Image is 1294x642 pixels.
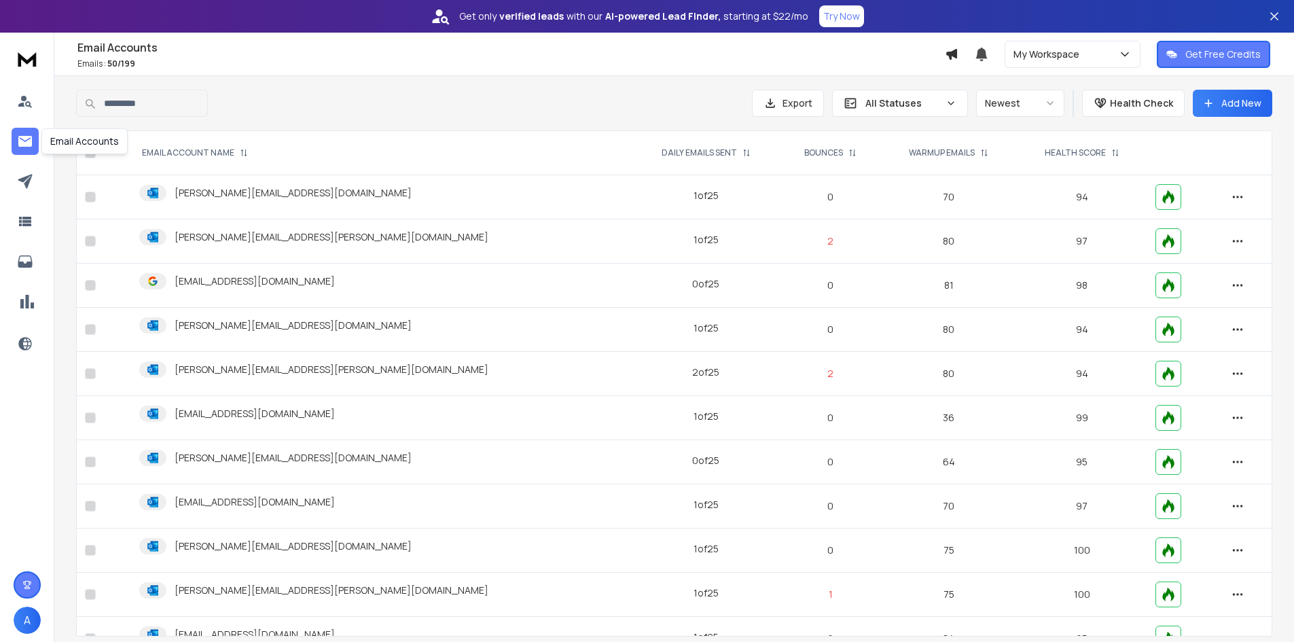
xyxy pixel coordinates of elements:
[605,10,721,23] strong: AI-powered Lead Finder,
[880,175,1017,219] td: 70
[1017,219,1147,264] td: 97
[14,607,41,634] button: A
[499,10,564,23] strong: verified leads
[1017,573,1147,617] td: 100
[880,352,1017,396] td: 80
[1157,41,1270,68] button: Get Free Credits
[976,90,1064,117] button: Newest
[142,147,248,158] div: EMAIL ACCOUNT NAME
[880,308,1017,352] td: 80
[175,451,412,465] p: [PERSON_NAME][EMAIL_ADDRESS][DOMAIN_NAME]
[692,365,719,379] div: 2 of 25
[694,498,719,512] div: 1 of 25
[789,190,872,204] p: 0
[880,573,1017,617] td: 75
[880,396,1017,440] td: 36
[789,588,872,601] p: 1
[752,90,824,117] button: Export
[1082,90,1185,117] button: Health Check
[789,499,872,513] p: 0
[1017,175,1147,219] td: 94
[694,410,719,423] div: 1 of 25
[175,186,412,200] p: [PERSON_NAME][EMAIL_ADDRESS][DOMAIN_NAME]
[1017,352,1147,396] td: 94
[41,128,128,154] div: Email Accounts
[175,274,335,288] p: [EMAIL_ADDRESS][DOMAIN_NAME]
[175,407,335,421] p: [EMAIL_ADDRESS][DOMAIN_NAME]
[459,10,808,23] p: Get only with our starting at $22/mo
[694,586,719,600] div: 1 of 25
[175,363,488,376] p: [PERSON_NAME][EMAIL_ADDRESS][PERSON_NAME][DOMAIN_NAME]
[1185,48,1261,61] p: Get Free Credits
[880,529,1017,573] td: 75
[789,279,872,292] p: 0
[692,277,719,291] div: 0 of 25
[77,58,945,69] p: Emails :
[880,264,1017,308] td: 81
[865,96,940,110] p: All Statuses
[175,230,488,244] p: [PERSON_NAME][EMAIL_ADDRESS][PERSON_NAME][DOMAIN_NAME]
[1110,96,1173,110] p: Health Check
[662,147,737,158] p: DAILY EMAILS SENT
[819,5,864,27] button: Try Now
[175,319,412,332] p: [PERSON_NAME][EMAIL_ADDRESS][DOMAIN_NAME]
[175,628,335,641] p: [EMAIL_ADDRESS][DOMAIN_NAME]
[1045,147,1106,158] p: HEALTH SCORE
[804,147,843,158] p: BOUNCES
[1017,484,1147,529] td: 97
[107,58,135,69] span: 50 / 199
[694,233,719,247] div: 1 of 25
[1244,595,1277,628] iframe: Intercom live chat
[175,495,335,509] p: [EMAIL_ADDRESS][DOMAIN_NAME]
[789,543,872,557] p: 0
[823,10,860,23] p: Try Now
[789,455,872,469] p: 0
[880,219,1017,264] td: 80
[909,147,975,158] p: WARMUP EMAILS
[694,189,719,202] div: 1 of 25
[1017,440,1147,484] td: 95
[789,411,872,425] p: 0
[789,323,872,336] p: 0
[1013,48,1085,61] p: My Workspace
[694,542,719,556] div: 1 of 25
[692,454,719,467] div: 0 of 25
[1017,396,1147,440] td: 99
[1017,529,1147,573] td: 100
[175,584,488,597] p: [PERSON_NAME][EMAIL_ADDRESS][PERSON_NAME][DOMAIN_NAME]
[694,321,719,335] div: 1 of 25
[175,539,412,553] p: [PERSON_NAME][EMAIL_ADDRESS][DOMAIN_NAME]
[789,234,872,248] p: 2
[14,46,41,71] img: logo
[1017,308,1147,352] td: 94
[1017,264,1147,308] td: 98
[880,440,1017,484] td: 64
[77,39,945,56] h1: Email Accounts
[880,484,1017,529] td: 70
[789,367,872,380] p: 2
[1193,90,1272,117] button: Add New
